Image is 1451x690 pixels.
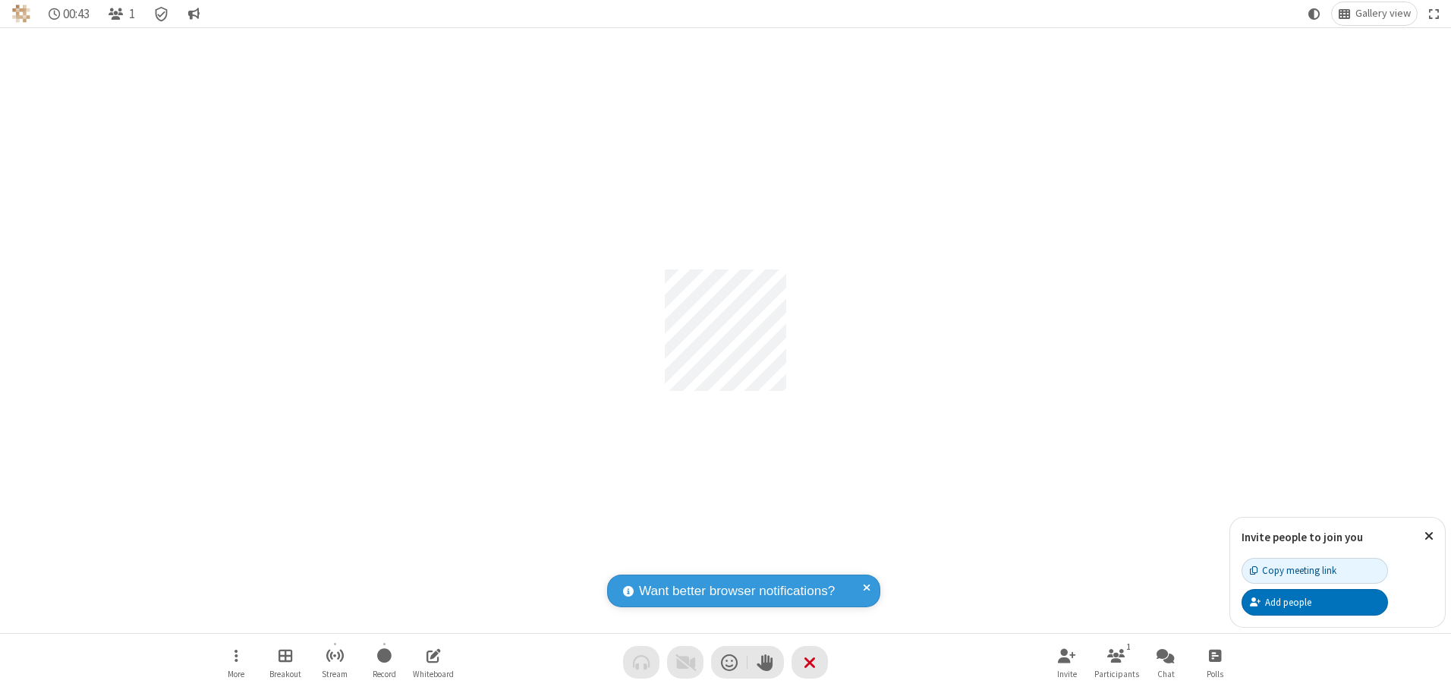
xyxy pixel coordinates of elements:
button: Open chat [1143,641,1188,684]
span: Record [373,670,396,679]
span: Invite [1057,670,1077,679]
button: Open participant list [1094,641,1139,684]
span: Participants [1094,670,1139,679]
div: 1 [1122,640,1135,654]
button: Add people [1242,589,1388,615]
span: Stream [322,670,348,679]
button: Close popover [1413,518,1445,555]
div: Copy meeting link [1250,563,1336,578]
span: 1 [129,7,135,21]
button: Open shared whiteboard [411,641,456,684]
button: Open participant list [102,2,141,25]
span: Breakout [269,670,301,679]
div: Timer [42,2,96,25]
span: Whiteboard [413,670,454,679]
span: Gallery view [1355,8,1411,20]
label: Invite people to join you [1242,530,1363,544]
button: Audio problem - check your Internet connection or call by phone [623,646,659,679]
div: Meeting details Encryption enabled [147,2,176,25]
button: Open poll [1192,641,1238,684]
button: Start streaming [312,641,357,684]
span: Chat [1157,670,1175,679]
button: Manage Breakout Rooms [263,641,308,684]
span: 00:43 [63,7,90,21]
button: Open menu [213,641,259,684]
button: Send a reaction [711,646,748,679]
button: Raise hand [748,646,784,679]
img: QA Selenium DO NOT DELETE OR CHANGE [12,5,30,23]
button: Conversation [181,2,206,25]
button: Fullscreen [1423,2,1446,25]
span: More [228,670,244,679]
button: Change layout [1332,2,1417,25]
span: Polls [1207,670,1223,679]
button: Copy meeting link [1242,558,1388,584]
button: Using system theme [1302,2,1327,25]
button: End or leave meeting [792,646,828,679]
button: Start recording [361,641,407,684]
button: Video [667,646,703,679]
button: Invite participants (Alt+I) [1044,641,1090,684]
span: Want better browser notifications? [639,581,835,601]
